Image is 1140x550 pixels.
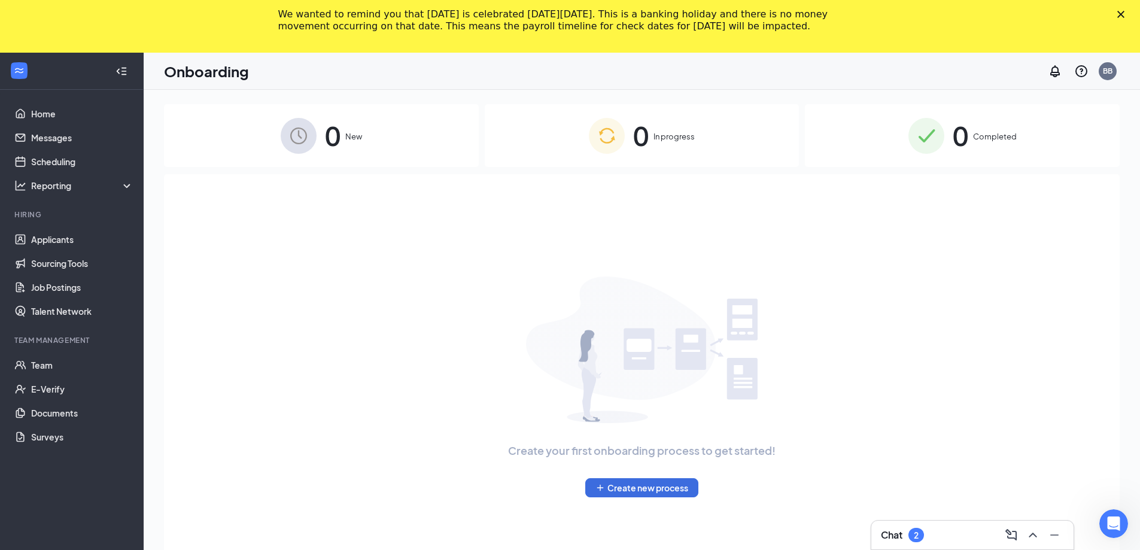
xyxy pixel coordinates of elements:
svg: Analysis [14,180,26,192]
button: ComposeMessage [1002,525,1021,545]
a: Talent Network [31,299,133,323]
div: 2 [914,530,919,540]
a: Documents [31,401,133,425]
svg: ChevronUp [1026,528,1040,542]
div: BB [1103,66,1112,76]
span: New [345,130,362,142]
a: Messages [31,126,133,150]
a: Applicants [31,227,133,251]
h3: Chat [881,528,902,542]
svg: QuestionInfo [1074,64,1089,78]
button: PlusCreate new process [585,478,698,497]
div: Team Management [14,335,131,345]
svg: Collapse [115,65,127,77]
a: Scheduling [31,150,133,174]
a: E-Verify [31,377,133,401]
button: Minimize [1045,525,1064,545]
div: Reporting [31,180,134,192]
iframe: Intercom live chat [1099,509,1128,538]
svg: WorkstreamLogo [13,65,25,77]
span: 0 [325,115,341,156]
a: Home [31,102,133,126]
span: Completed [973,130,1017,142]
a: Sourcing Tools [31,251,133,275]
div: We wanted to remind you that [DATE] is celebrated [DATE][DATE]. This is a banking holiday and the... [278,8,843,32]
span: Create your first onboarding process to get started! [508,442,776,459]
span: In progress [653,130,695,142]
svg: ComposeMessage [1004,528,1019,542]
svg: Plus [595,483,605,493]
a: Job Postings [31,275,133,299]
span: 0 [953,115,968,156]
div: Hiring [14,209,131,220]
a: Team [31,353,133,377]
svg: Notifications [1048,64,1062,78]
div: Close [1117,11,1129,18]
a: Surveys [31,425,133,449]
button: ChevronUp [1023,525,1042,545]
h1: Onboarding [164,61,249,81]
span: 0 [633,115,649,156]
svg: Minimize [1047,528,1062,542]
